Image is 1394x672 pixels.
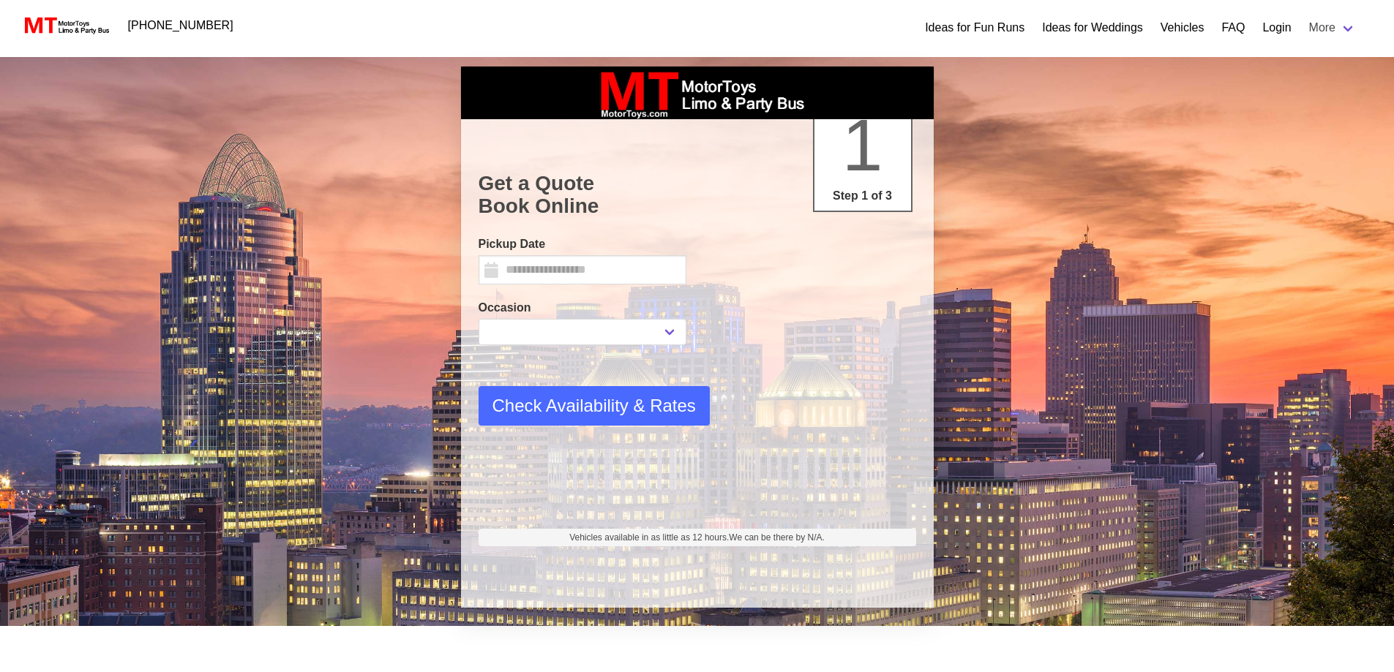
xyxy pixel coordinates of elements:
[729,532,825,543] span: We can be there by N/A.
[1221,19,1245,37] a: FAQ
[588,67,807,119] img: box_logo_brand.jpeg
[119,11,242,40] a: [PHONE_NUMBER]
[492,393,696,419] span: Check Availability & Rates
[1042,19,1143,37] a: Ideas for Weddings
[569,531,825,544] span: Vehicles available in as little as 12 hours.
[479,299,686,317] label: Occasion
[842,104,883,186] span: 1
[479,235,686,253] label: Pickup Date
[1300,13,1365,42] a: More
[479,386,710,426] button: Check Availability & Rates
[1262,19,1291,37] a: Login
[20,15,110,36] img: MotorToys Logo
[1161,19,1204,37] a: Vehicles
[820,187,905,205] p: Step 1 of 3
[479,172,916,218] h1: Get a Quote Book Online
[925,19,1024,37] a: Ideas for Fun Runs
